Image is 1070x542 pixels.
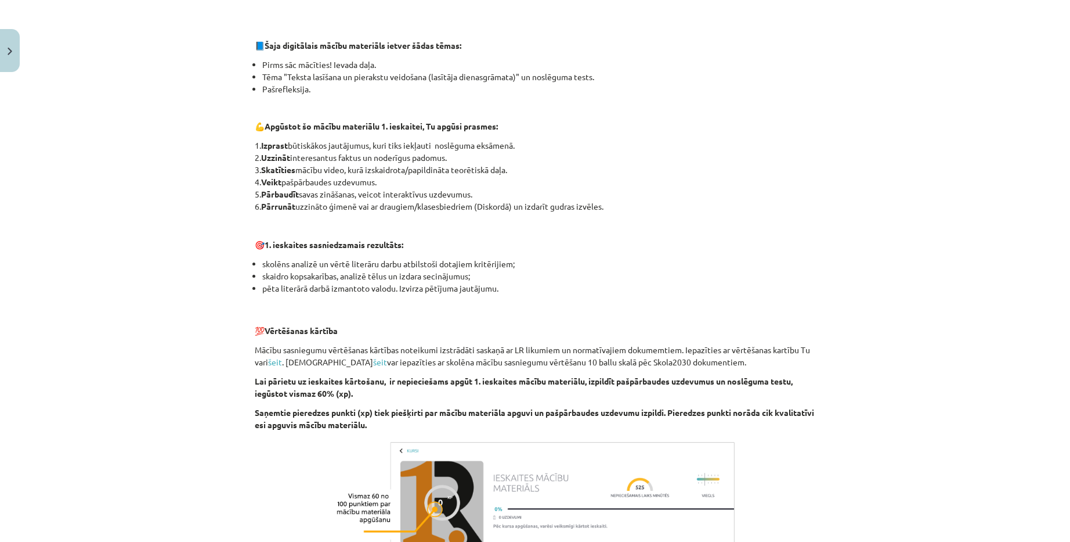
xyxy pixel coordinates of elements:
[262,59,815,71] li: Pirms sāc mācīties! Ievada daļa.
[255,344,815,368] p: Mācību sasniegumu vērtēšanas kārtības noteikumi izstrādāti saskaņā ar LR likumiem un normatīvajie...
[262,270,815,282] li: skaidro kopsakarības, analizē tēlus un izdara secinājumus;
[265,325,338,336] b: Vērtēšanas kārtība
[262,71,815,83] li: Tēma "Teksta lasīšana un pierakstu veidošana (lasītāja dienasgrāmata)" un noslēguma tests.
[255,407,814,430] b: Saņemtie pieredzes punkti (xp) tiek piešķirti par mācību materiāla apguvi un pašpārbaudes uzdevum...
[262,258,815,270] li: skolēns analizē un vērtē literāru darbu atbilstoši dotajiem kritērijiem;
[255,376,793,399] b: Lai pārietu uz ieskaites kārtošanu, ir nepieciešams apgūt 1. ieskaites mācību materiālu, izpildīt...
[261,189,299,199] b: Pārbaudīt
[261,164,295,175] b: Skatīties
[261,140,288,150] b: Izprast
[255,139,815,213] p: 1. būtiskākos jautājumus, kuri tiks iekļauti noslēguma eksāmenā. 2. interesantus faktus un noderī...
[265,239,403,250] strong: 1. ieskaites sasniedzamais rezultāts:
[262,83,815,95] li: Pašrefleksija.
[265,40,461,51] strong: Šaja digitālais mācību materiāls ietver šādas tēmas:
[262,282,815,307] li: pēta literārā darbā izmantoto valodu. Izvirza pētījuma jautājumu.
[255,239,815,251] p: 🎯
[255,120,815,132] p: 💪
[261,201,295,211] b: Pārrunāt
[255,40,815,52] p: 📘
[255,313,815,337] p: 💯
[373,357,387,367] a: šeit
[8,48,12,55] img: icon-close-lesson-0947bae3869378f0d4975bcd49f059093ad1ed9edebbc8119c70593378902aed.svg
[261,152,290,163] b: Uzzināt
[261,177,281,187] b: Veikt
[265,121,498,131] b: Apgūstot šo mācību materiālu 1. ieskaitei, Tu apgūsi prasmes:
[268,357,282,367] a: šeit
